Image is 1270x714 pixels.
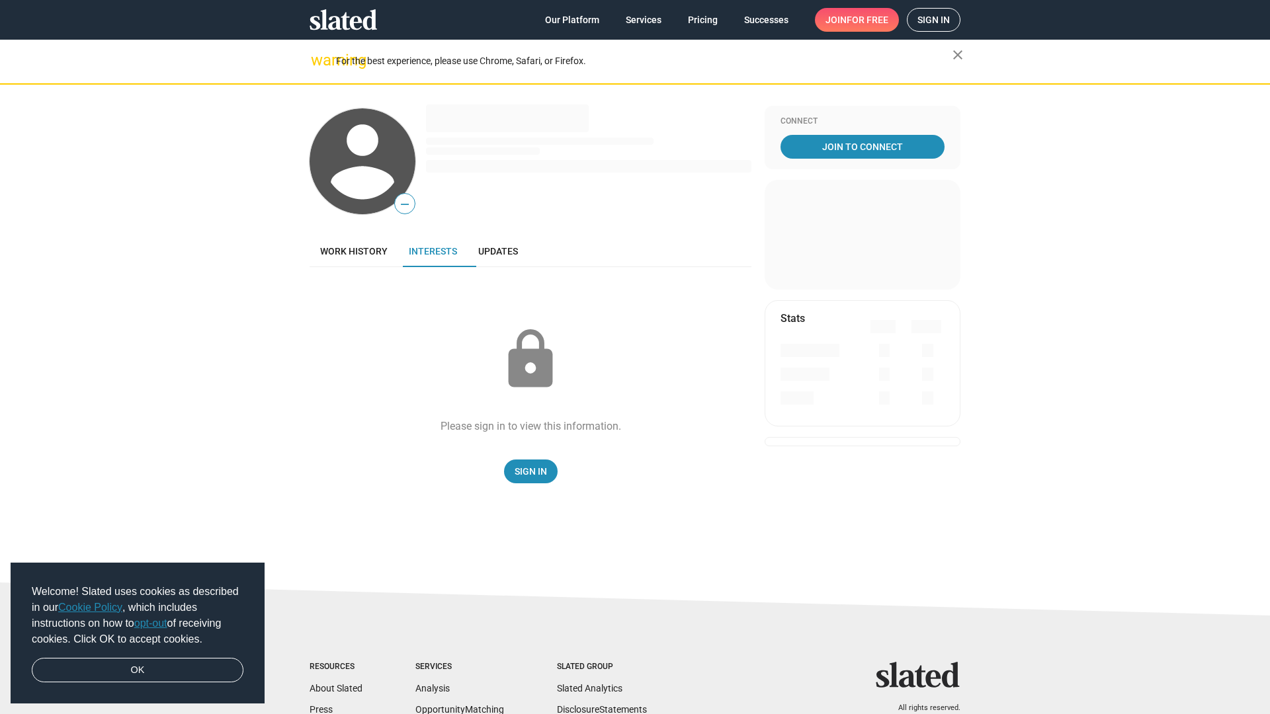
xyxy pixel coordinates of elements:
span: Work history [320,246,388,257]
span: Successes [744,8,788,32]
span: Join To Connect [783,135,942,159]
span: — [395,196,415,213]
a: Successes [734,8,799,32]
a: Services [615,8,672,32]
div: Slated Group [557,662,647,672]
a: Joinfor free [815,8,899,32]
div: Services [415,662,504,672]
a: Interests [398,235,468,267]
span: Pricing [688,8,718,32]
a: Sign in [907,8,960,32]
a: Work history [310,235,398,267]
div: Connect [781,116,945,127]
span: Our Platform [545,8,599,32]
a: Our Platform [534,8,610,32]
span: Join [825,8,888,32]
a: Cookie Policy [58,602,122,613]
div: Resources [310,662,362,672]
span: Sign in [917,9,950,31]
div: For the best experience, please use Chrome, Safari, or Firefox. [336,52,952,70]
span: Updates [478,246,518,257]
span: Interests [409,246,457,257]
a: opt-out [134,617,167,629]
div: Please sign in to view this information. [441,419,621,433]
mat-card-title: Stats [781,311,805,325]
span: Welcome! Slated uses cookies as described in our , which includes instructions on how to of recei... [32,584,243,647]
mat-icon: lock [497,327,564,393]
div: cookieconsent [11,563,265,704]
a: dismiss cookie message [32,658,243,683]
a: Updates [468,235,529,267]
mat-icon: warning [311,52,327,68]
mat-icon: close [950,47,966,63]
a: Pricing [677,8,728,32]
span: Services [626,8,661,32]
a: Slated Analytics [557,683,622,694]
a: Sign In [504,459,558,483]
a: About Slated [310,683,362,694]
a: Join To Connect [781,135,945,159]
span: for free [847,8,888,32]
a: Analysis [415,683,450,694]
span: Sign In [515,459,547,483]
